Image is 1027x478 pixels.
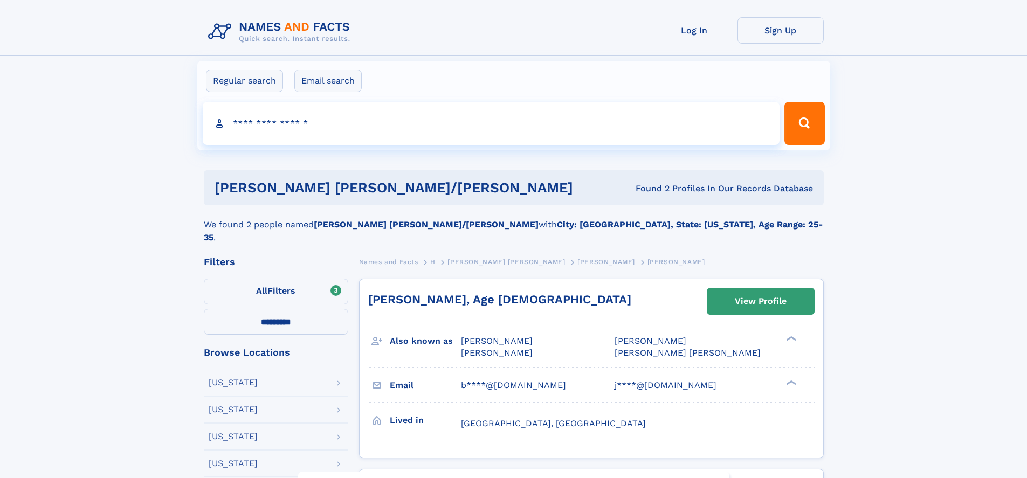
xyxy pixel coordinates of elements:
div: Found 2 Profiles In Our Records Database [604,183,813,195]
h3: Lived in [390,411,461,429]
div: ❯ [784,335,797,342]
a: [PERSON_NAME] [577,255,635,268]
span: [PERSON_NAME] [PERSON_NAME] [615,348,761,358]
div: ❯ [784,379,797,386]
div: [US_STATE] [209,459,258,468]
div: View Profile [735,289,787,314]
h3: Email [390,376,461,394]
div: [US_STATE] [209,378,258,387]
span: H [430,258,436,266]
a: Names and Facts [359,255,418,268]
span: [PERSON_NAME] [577,258,635,266]
div: Filters [204,257,348,267]
div: Browse Locations [204,348,348,357]
a: [PERSON_NAME] [PERSON_NAME] [447,255,565,268]
div: We found 2 people named with . [204,205,824,244]
div: [US_STATE] [209,432,258,441]
label: Filters [204,279,348,304]
span: [PERSON_NAME] [615,336,686,346]
span: [PERSON_NAME] [647,258,705,266]
span: [PERSON_NAME] [461,336,533,346]
button: Search Button [784,102,824,145]
div: [US_STATE] [209,405,258,414]
img: Logo Names and Facts [204,17,359,46]
h3: Also known as [390,332,461,350]
b: [PERSON_NAME] [PERSON_NAME]/[PERSON_NAME] [314,219,539,230]
label: Regular search [206,70,283,92]
a: Sign Up [737,17,824,44]
a: View Profile [707,288,814,314]
b: City: [GEOGRAPHIC_DATA], State: [US_STATE], Age Range: 25-35 [204,219,823,243]
span: [PERSON_NAME] [461,348,533,358]
h1: [PERSON_NAME] [PERSON_NAME]/[PERSON_NAME] [215,181,604,195]
span: [PERSON_NAME] [PERSON_NAME] [447,258,565,266]
label: Email search [294,70,362,92]
a: Log In [651,17,737,44]
input: search input [203,102,780,145]
span: [GEOGRAPHIC_DATA], [GEOGRAPHIC_DATA] [461,418,646,428]
a: H [430,255,436,268]
span: All [256,286,267,296]
a: [PERSON_NAME], Age [DEMOGRAPHIC_DATA] [368,293,631,306]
